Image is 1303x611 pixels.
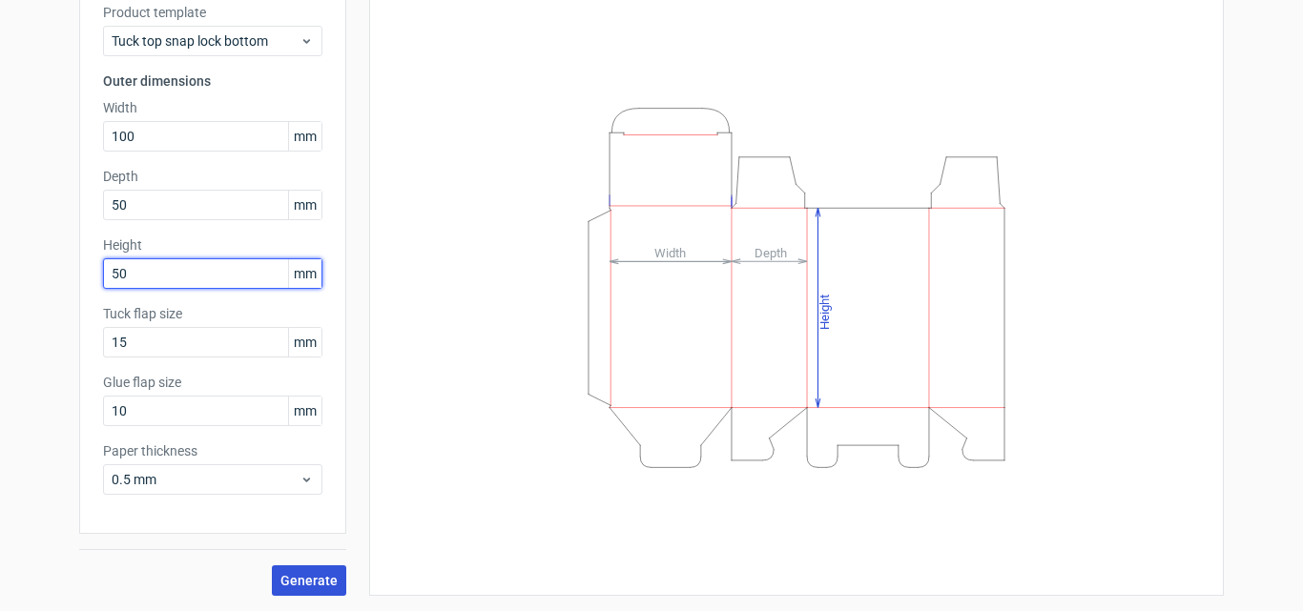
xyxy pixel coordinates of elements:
[288,328,321,356] span: mm
[103,167,322,186] label: Depth
[280,574,338,587] span: Generate
[112,470,300,489] span: 0.5 mm
[112,31,300,51] span: Tuck top snap lock bottom
[817,294,832,329] tspan: Height
[103,373,322,392] label: Glue flap size
[288,259,321,288] span: mm
[288,191,321,219] span: mm
[103,235,322,255] label: Height
[288,397,321,425] span: mm
[272,565,346,596] button: Generate
[288,122,321,151] span: mm
[654,245,686,259] tspan: Width
[103,98,322,117] label: Width
[103,3,322,22] label: Product template
[755,245,787,259] tspan: Depth
[103,304,322,323] label: Tuck flap size
[103,441,322,460] label: Paper thickness
[103,71,322,91] h3: Outer dimensions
